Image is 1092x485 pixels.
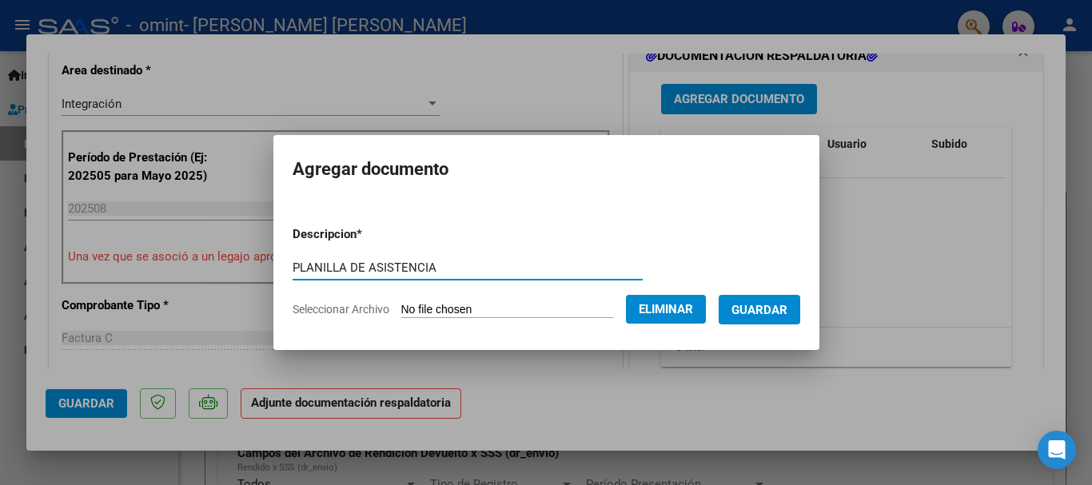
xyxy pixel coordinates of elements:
[639,302,693,316] span: Eliminar
[1038,431,1076,469] div: Open Intercom Messenger
[293,303,389,316] span: Seleccionar Archivo
[626,295,706,324] button: Eliminar
[293,225,445,244] p: Descripcion
[293,154,800,185] h2: Agregar documento
[731,303,787,317] span: Guardar
[719,295,800,324] button: Guardar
